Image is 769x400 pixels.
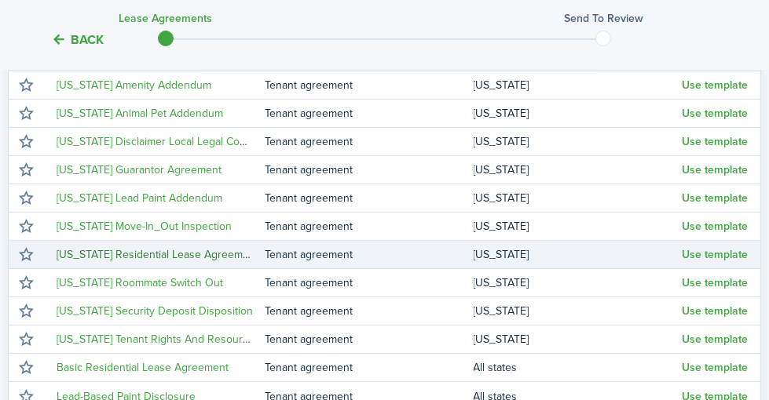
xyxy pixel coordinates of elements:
td: [US_STATE] [474,216,683,237]
button: Mark as favourite [16,216,38,238]
a: [US_STATE] Roommate Switch Out [57,275,223,291]
td: [US_STATE] [474,329,683,350]
td: Tenant agreement [265,75,474,96]
a: [US_STATE] Guarantor Agreement [57,162,222,178]
h3: Lease Agreements [119,10,212,27]
button: Use template [682,79,748,92]
td: [US_STATE] [474,159,683,180]
button: Use template [682,305,748,318]
a: [US_STATE] Tenant Rights And Resources Disclosure [57,331,315,347]
td: Tenant agreement [265,244,474,265]
td: [US_STATE] [474,244,683,265]
a: [US_STATE] Animal Pet Addendum [57,105,223,122]
button: Mark as favourite [16,357,38,379]
button: Use template [682,362,748,374]
td: [US_STATE] [474,75,683,96]
td: [US_STATE] [474,300,683,322]
a: Basic Residential Lease Agreement [57,359,229,376]
button: Mark as favourite [16,131,38,153]
td: [US_STATE] [474,131,683,152]
td: Tenant agreement [265,357,474,378]
a: [US_STATE] Security Deposit Disposition [57,303,253,319]
td: Tenant agreement [265,272,474,293]
td: Tenant agreement [265,159,474,180]
button: Use template [682,249,748,261]
button: Mark as favourite [16,244,38,266]
td: Tenant agreement [265,329,474,350]
button: Mark as favourite [16,75,38,96]
button: Use template [682,277,748,289]
td: Tenant agreement [265,300,474,322]
button: Mark as favourite [16,329,38,351]
button: Mark as favourite [16,300,38,322]
button: Mark as favourite [16,159,38,181]
h3: Send to review [564,10,643,27]
a: [US_STATE] Residential Lease Agreement [57,246,258,263]
td: Tenant agreement [265,131,474,152]
td: Tenant agreement [265,187,474,209]
a: [US_STATE] Lead Paint Addendum [57,190,222,206]
button: Use template [682,164,748,176]
button: Use template [682,192,748,205]
a: [US_STATE] Move-In_Out Inspection [57,218,232,235]
td: Tenant agreement [265,103,474,124]
button: Use template [682,136,748,148]
a: [US_STATE] Disclaimer Local Legal Compliance Required [57,133,331,150]
td: Tenant agreement [265,216,474,237]
button: Mark as favourite [16,103,38,125]
button: Mark as favourite [16,272,38,294]
td: [US_STATE] [474,103,683,124]
button: Mark as favourite [16,187,38,209]
td: [US_STATE] [474,272,683,293]
td: [US_STATE] [474,187,683,209]
button: Back [51,31,104,48]
td: All states [474,357,683,378]
button: Use template [682,333,748,346]
a: [US_STATE] Amenity Addendum [57,77,211,93]
button: Use template [682,220,748,233]
button: Use template [682,107,748,120]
